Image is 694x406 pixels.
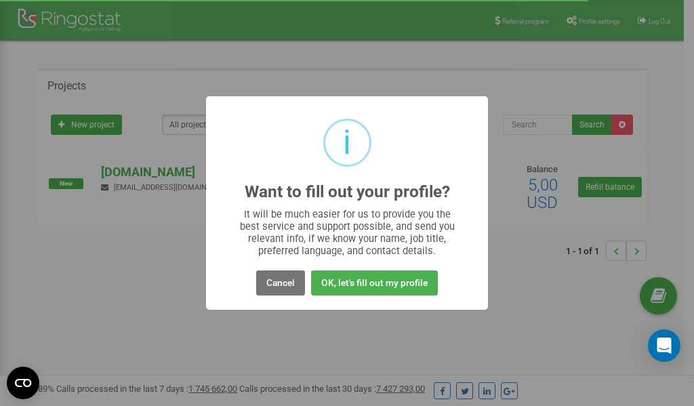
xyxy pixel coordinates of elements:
div: Open Intercom Messenger [648,329,680,362]
div: i [343,121,351,165]
h2: Want to fill out your profile? [245,183,450,201]
button: Open CMP widget [7,367,39,399]
button: Cancel [256,270,305,296]
div: It will be much easier for us to provide you the best service and support possible, and send you ... [233,208,462,257]
button: OK, let's fill out my profile [311,270,438,296]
